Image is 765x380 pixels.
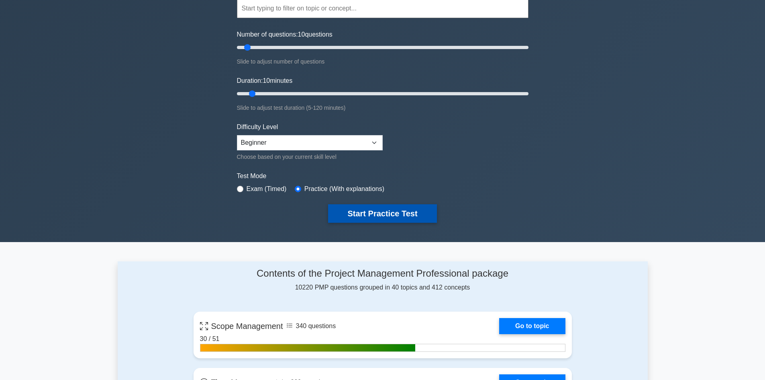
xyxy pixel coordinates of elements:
button: Start Practice Test [328,204,437,223]
label: Practice (With explanations) [304,184,384,194]
div: 10220 PMP questions grouped in 40 topics and 412 concepts [194,268,572,292]
span: 10 [298,31,305,38]
label: Number of questions: questions [237,30,333,39]
div: Choose based on your current skill level [237,152,383,162]
label: Test Mode [237,171,528,181]
label: Duration: minutes [237,76,293,86]
a: Go to topic [499,318,565,334]
label: Difficulty Level [237,122,278,132]
div: Slide to adjust number of questions [237,57,528,66]
label: Exam (Timed) [247,184,287,194]
span: 10 [263,77,270,84]
h4: Contents of the Project Management Professional package [194,268,572,279]
div: Slide to adjust test duration (5-120 minutes) [237,103,528,113]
